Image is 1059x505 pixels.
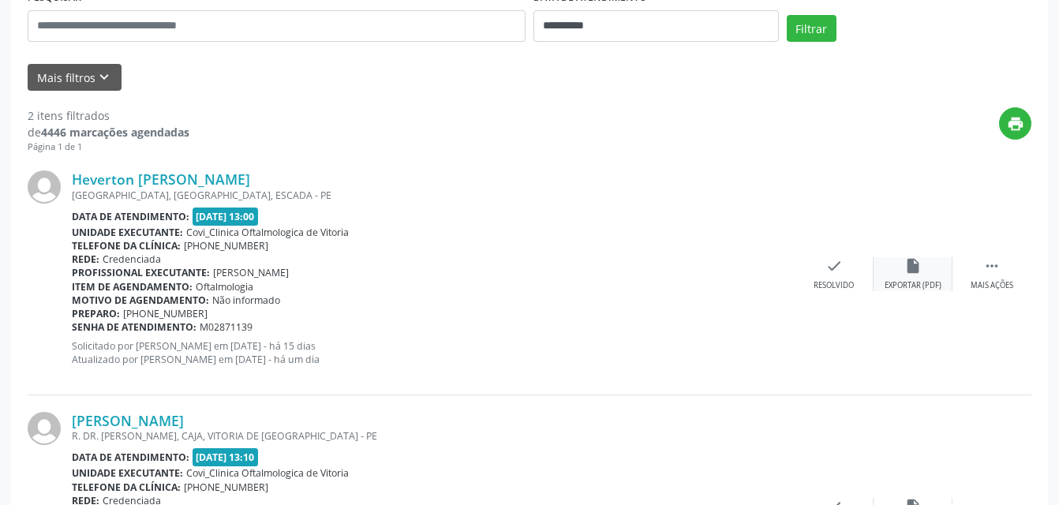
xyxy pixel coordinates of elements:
[72,252,99,266] b: Rede:
[72,266,210,279] b: Profissional executante:
[184,239,268,252] span: [PHONE_NUMBER]
[186,226,349,239] span: Covi_Clinica Oftalmologica de Vitoria
[72,481,181,494] b: Telefone da clínica:
[72,280,193,294] b: Item de agendamento:
[72,170,250,188] a: Heverton [PERSON_NAME]
[28,412,61,445] img: img
[196,280,253,294] span: Oftalmologia
[72,189,795,202] div: [GEOGRAPHIC_DATA], [GEOGRAPHIC_DATA], ESCADA - PE
[72,339,795,366] p: Solicitado por [PERSON_NAME] em [DATE] - há 15 dias Atualizado por [PERSON_NAME] em [DATE] - há u...
[213,266,289,279] span: [PERSON_NAME]
[28,140,189,154] div: Página 1 de 1
[72,226,183,239] b: Unidade executante:
[28,170,61,204] img: img
[814,280,854,291] div: Resolvido
[72,320,196,334] b: Senha de atendimento:
[103,252,161,266] span: Credenciada
[787,15,836,42] button: Filtrar
[983,257,1001,275] i: 
[1007,115,1024,133] i: print
[72,294,209,307] b: Motivo de agendamento:
[95,69,113,86] i: keyboard_arrow_down
[885,280,941,291] div: Exportar (PDF)
[72,429,795,443] div: R. DR. [PERSON_NAME], CAJA, VITORIA DE [GEOGRAPHIC_DATA] - PE
[999,107,1031,140] button: print
[28,124,189,140] div: de
[193,448,259,466] span: [DATE] 13:10
[72,412,184,429] a: [PERSON_NAME]
[28,64,122,92] button: Mais filtroskeyboard_arrow_down
[904,257,922,275] i: insert_drive_file
[72,210,189,223] b: Data de atendimento:
[825,257,843,275] i: check
[186,466,349,480] span: Covi_Clinica Oftalmologica de Vitoria
[72,307,120,320] b: Preparo:
[212,294,280,307] span: Não informado
[193,208,259,226] span: [DATE] 13:00
[72,466,183,480] b: Unidade executante:
[72,239,181,252] b: Telefone da clínica:
[28,107,189,124] div: 2 itens filtrados
[72,451,189,464] b: Data de atendimento:
[123,307,208,320] span: [PHONE_NUMBER]
[971,280,1013,291] div: Mais ações
[200,320,253,334] span: M02871139
[41,125,189,140] strong: 4446 marcações agendadas
[184,481,268,494] span: [PHONE_NUMBER]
